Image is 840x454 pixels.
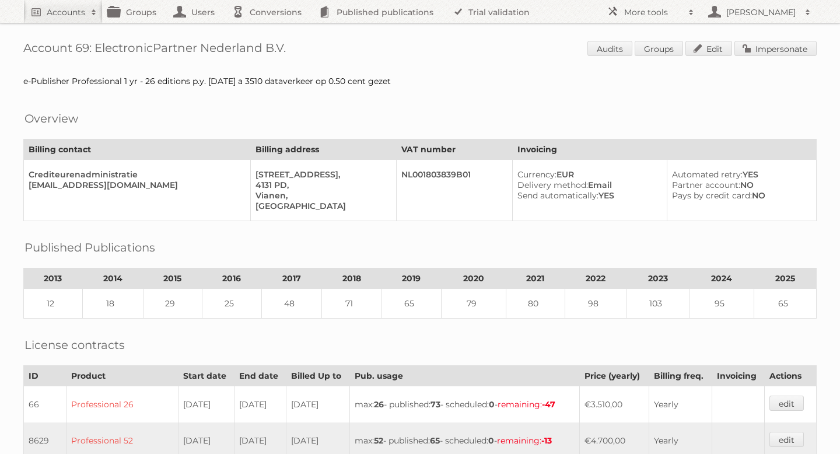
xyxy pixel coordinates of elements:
[350,386,580,423] td: max: - published: - scheduled: -
[672,190,807,201] div: NO
[66,366,178,386] th: Product
[565,289,627,319] td: 98
[517,180,588,190] span: Delivery method:
[24,366,66,386] th: ID
[580,366,649,386] th: Price (yearly)
[734,41,817,56] a: Impersonate
[202,268,262,289] th: 2016
[624,6,682,18] h2: More tools
[489,399,495,410] strong: 0
[754,268,817,289] th: 2025
[321,289,381,319] td: 71
[286,386,350,423] td: [DATE]
[321,268,381,289] th: 2018
[235,386,286,423] td: [DATE]
[256,180,386,190] div: 4131 PD,
[672,190,752,201] span: Pays by credit card:
[430,435,440,446] strong: 65
[672,169,743,180] span: Automated retry:
[513,139,817,160] th: Invoicing
[29,169,241,180] div: Crediteurenadministratie
[542,399,555,410] strong: -47
[712,366,764,386] th: Invoicing
[262,268,322,289] th: 2017
[506,268,565,289] th: 2021
[497,435,552,446] span: remaining:
[723,6,799,18] h2: [PERSON_NAME]
[350,366,580,386] th: Pub. usage
[672,180,807,190] div: NO
[689,289,754,319] td: 95
[517,190,598,201] span: Send automatically:
[541,435,552,446] strong: -13
[235,366,286,386] th: End date
[689,268,754,289] th: 2024
[754,289,817,319] td: 65
[396,139,512,160] th: VAT number
[517,169,657,180] div: EUR
[764,366,816,386] th: Actions
[517,180,657,190] div: Email
[256,169,386,180] div: [STREET_ADDRESS],
[517,169,556,180] span: Currency:
[24,110,78,127] h2: Overview
[374,399,384,410] strong: 26
[627,268,689,289] th: 2023
[82,289,143,319] td: 18
[430,399,440,410] strong: 73
[23,41,817,58] h1: Account 69: ElectronicPartner Nederland B.V.
[381,289,442,319] td: 65
[202,289,262,319] td: 25
[24,386,66,423] td: 66
[649,366,712,386] th: Billing freq.
[517,190,657,201] div: YES
[442,268,506,289] th: 2020
[82,268,143,289] th: 2014
[143,268,202,289] th: 2015
[178,386,234,423] td: [DATE]
[66,386,178,423] td: Professional 26
[627,289,689,319] td: 103
[587,41,632,56] a: Audits
[769,396,804,411] a: edit
[580,386,649,423] td: €3.510,00
[24,139,251,160] th: Billing contact
[286,366,350,386] th: Billed Up to
[565,268,627,289] th: 2022
[24,336,125,354] h2: License contracts
[506,289,565,319] td: 80
[24,268,83,289] th: 2013
[649,386,712,423] td: Yearly
[672,169,807,180] div: YES
[635,41,683,56] a: Groups
[23,76,817,86] div: e-Publisher Professional 1 yr - 26 editions p.y. [DATE] a 3510 dataverkeer op 0.50 cent gezet
[396,160,512,221] td: NL001803839B01
[374,435,383,446] strong: 52
[498,399,555,410] span: remaining:
[47,6,85,18] h2: Accounts
[256,190,386,201] div: Vianen,
[143,289,202,319] td: 29
[178,366,234,386] th: Start date
[488,435,494,446] strong: 0
[685,41,732,56] a: Edit
[24,239,155,256] h2: Published Publications
[262,289,322,319] td: 48
[256,201,386,211] div: [GEOGRAPHIC_DATA]
[672,180,740,190] span: Partner account:
[769,432,804,447] a: edit
[29,180,241,190] div: [EMAIL_ADDRESS][DOMAIN_NAME]
[24,289,83,319] td: 12
[442,289,506,319] td: 79
[381,268,442,289] th: 2019
[251,139,396,160] th: Billing address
